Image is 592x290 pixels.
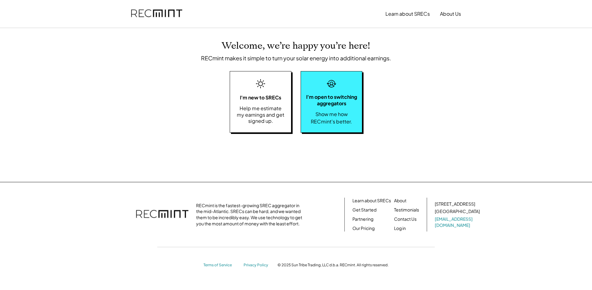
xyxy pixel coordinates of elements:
div: I'm new to SRECs [240,94,281,101]
a: Terms of Service [203,263,237,268]
a: About [394,198,406,204]
div: [STREET_ADDRESS] [435,201,475,207]
img: recmint-logotype%403x.png [131,3,182,24]
div: Show me how RECmint's better. [304,111,359,125]
a: Our Pricing [352,225,375,232]
div: Welcome, we’re happy you’re here! [222,40,370,51]
button: About Us [440,8,461,20]
a: [EMAIL_ADDRESS][DOMAIN_NAME] [435,216,481,228]
a: Privacy Policy [244,263,271,268]
img: recmint-logotype%403x.png [136,204,188,225]
a: Contact Us [394,216,417,222]
div: I'm open to switching aggregators [304,94,359,107]
a: Learn about SRECs [352,198,391,204]
button: Learn about SRECs [385,8,430,20]
div: Help me estimate my earnings and get signed up. [236,105,285,124]
a: Log in [394,225,406,232]
div: RECmint is the fastest-growing SREC aggregator in the mid-Atlantic. SRECs can be hard, and we wan... [196,203,306,227]
div: © 2025 Sun Tribe Trading, LLC d.b.a. RECmint. All rights reserved. [277,263,388,268]
div: [GEOGRAPHIC_DATA] [435,208,480,215]
a: Testimonials [394,207,419,213]
a: Partnering [352,216,373,222]
div: RECmint makes it simple to turn your solar energy into additional earnings. [201,54,391,62]
a: Get Started [352,207,376,213]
